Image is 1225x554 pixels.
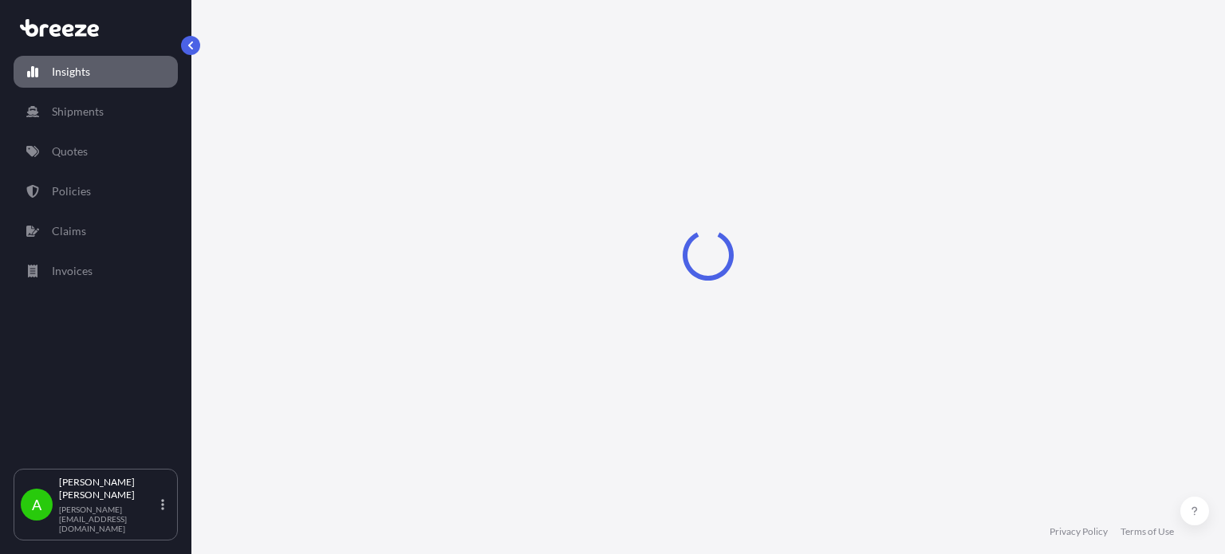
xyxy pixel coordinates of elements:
p: Quotes [52,143,88,159]
a: Insights [14,56,178,88]
p: [PERSON_NAME][EMAIL_ADDRESS][DOMAIN_NAME] [59,505,158,533]
a: Claims [14,215,178,247]
p: Shipments [52,104,104,120]
p: Claims [52,223,86,239]
a: Terms of Use [1121,525,1174,538]
a: Policies [14,175,178,207]
a: Quotes [14,136,178,167]
a: Invoices [14,255,178,287]
p: Invoices [52,263,93,279]
span: A [32,497,41,513]
p: Policies [52,183,91,199]
a: Shipments [14,96,178,128]
a: Privacy Policy [1050,525,1108,538]
p: Insights [52,64,90,80]
p: [PERSON_NAME] [PERSON_NAME] [59,476,158,501]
